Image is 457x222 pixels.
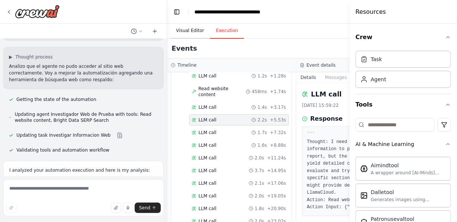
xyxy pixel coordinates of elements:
span: + 7.32s [270,130,286,136]
span: 1.8s [255,206,264,212]
button: Send [135,203,161,213]
span: LLM call [198,193,216,199]
span: + 1.28s [270,73,286,79]
button: Details [296,72,321,83]
button: Upload files [111,203,121,213]
span: 2.0s [255,193,264,199]
span: + 19.05s [267,193,286,199]
span: LLM call [198,168,216,174]
span: LLM call [198,73,216,79]
span: Thought process [15,54,53,60]
span: 3.7s [255,168,264,174]
span: Read website content [198,86,246,98]
span: Getting the state of the automation [16,97,96,103]
button: Tools [356,94,451,115]
div: Aimindtool [371,162,446,169]
p: Analizo que el agente no pudo acceder al sitio web correctamente. Voy a mejorar la automatización... [9,63,158,83]
div: [DATE] 15:59:22 [302,102,419,108]
span: ▶ [9,54,12,60]
span: + 20.90s [267,206,286,212]
span: Updating task Investigar Informacion Web [16,133,111,139]
span: + 5.53s [270,117,286,123]
span: 1.7s [257,130,267,136]
img: Aimindtool [360,165,368,172]
span: LLM call [198,104,216,110]
div: A wrapper around [AI-Minds]([URL][DOMAIN_NAME]). Useful for when you need answers to questions fr... [371,170,446,176]
span: 1.2s [257,73,267,79]
button: Messages [320,72,351,83]
span: LLM call [198,206,216,212]
span: + 1.74s [270,89,286,95]
nav: breadcrumb [194,8,278,16]
button: Start a new chat [149,27,161,36]
div: Generates images using OpenAI's Dall-E model. [371,197,446,203]
img: Logo [15,5,60,18]
div: Task [371,55,382,63]
span: Updating agent Investigador Web de Prueba with tools: Read website content, Bright Data SERP Search [15,112,158,124]
h2: LLM call [311,89,342,99]
h3: Event details [307,62,336,68]
span: LLM call [198,130,216,136]
div: Crew [356,48,451,94]
span: + 11.24s [267,155,286,161]
span: LLM call [198,180,216,186]
span: Validating tools and automation workflow [16,148,109,153]
span: 2.1s [255,180,264,186]
span: 2.0s [255,155,264,161]
span: LLM call [198,117,216,123]
span: + 8.88s [270,142,286,148]
button: Visual Editor [170,23,210,39]
div: Dalletool [371,188,446,196]
span: 2.2s [257,117,267,123]
span: 458ms [252,89,267,95]
button: AI & Machine Learning [356,134,451,154]
button: Crew [356,27,451,48]
button: Click to speak your automation idea [123,203,133,213]
h2: Events [172,43,197,54]
div: AI & Machine Learning [356,140,414,148]
span: + 17.06s [267,180,286,186]
span: LLM call [198,142,216,148]
span: Send [139,205,150,211]
img: Dalletool [360,192,368,199]
button: ▶Thought process [9,54,53,60]
span: + 14.95s [267,168,286,174]
span: LLM call [198,155,216,161]
p: I analyzed your automation execution and here is my analysis: [9,167,157,174]
span: 1.6s [257,142,267,148]
pre: ``` Thought: I need to gather more information to provide a complete report, but the current atte... [307,131,414,211]
h3: Timeline [178,62,197,68]
button: Improve this prompt [6,203,16,213]
button: Switch to previous chat [128,27,146,36]
button: Hide left sidebar [172,7,182,17]
h3: Response [310,114,343,123]
h4: Resources [356,7,386,16]
button: Execution [210,23,244,39]
span: 1.4s [257,104,267,110]
div: Agent [371,76,386,83]
span: + 3.17s [270,104,286,110]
